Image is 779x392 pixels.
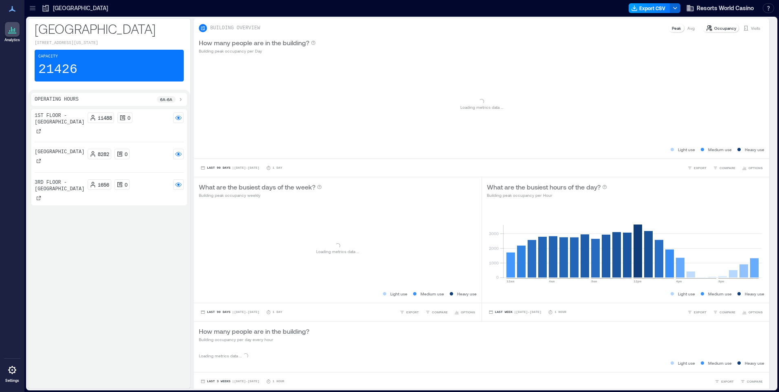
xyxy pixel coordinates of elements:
[678,291,695,297] p: Light use
[199,48,316,54] p: Building peak occupancy per Day
[38,62,77,78] p: 21426
[496,275,498,280] tspan: 0
[2,360,22,385] a: Settings
[461,310,475,315] span: OPTIONS
[748,310,763,315] span: OPTIONS
[745,360,764,366] p: Heavy use
[591,280,597,283] text: 8am
[740,164,764,172] button: OPTIONS
[672,25,681,31] p: Peak
[98,115,112,121] p: 11488
[739,377,764,385] button: COMPARE
[128,115,130,121] p: 0
[35,20,184,37] p: [GEOGRAPHIC_DATA]
[676,280,682,283] text: 4pm
[686,164,708,172] button: EXPORT
[125,181,128,188] p: 0
[98,151,109,157] p: 8282
[35,40,184,46] p: [STREET_ADDRESS][US_STATE]
[487,192,607,198] p: Building peak occupancy per Hour
[199,352,242,359] p: Loading metrics data ...
[678,360,695,366] p: Light use
[199,182,315,192] p: What are the busiest days of the week?
[697,4,754,12] span: Resorts World Casino
[549,280,555,283] text: 4am
[713,377,735,385] button: EXPORT
[506,280,514,283] text: 12am
[35,96,79,103] p: Operating Hours
[316,248,359,255] p: Loading metrics data ...
[720,310,735,315] span: COMPARE
[489,231,498,236] tspan: 3000
[694,310,706,315] span: EXPORT
[721,379,734,384] span: EXPORT
[432,310,448,315] span: COMPARE
[487,182,601,192] p: What are the busiest hours of the day?
[4,37,20,42] p: Analytics
[199,164,261,172] button: Last 90 Days |[DATE]-[DATE]
[35,112,84,126] p: 1st Floor - [GEOGRAPHIC_DATA]
[460,104,503,110] p: Loading metrics data ...
[406,310,419,315] span: EXPORT
[273,379,284,384] p: 1 Hour
[629,3,670,13] button: Export CSV
[740,308,764,316] button: OPTIONS
[53,4,108,12] p: [GEOGRAPHIC_DATA]
[199,377,261,385] button: Last 3 Weeks |[DATE]-[DATE]
[273,310,282,315] p: 1 Day
[748,165,763,170] span: OPTIONS
[5,378,19,383] p: Settings
[210,25,260,31] p: BUILDING OVERVIEW
[199,192,322,198] p: Building peak occupancy weekly
[489,260,498,265] tspan: 1000
[711,164,737,172] button: COMPARE
[684,2,756,15] button: Resorts World Casino
[199,336,309,343] p: Building occupancy per day every hour
[714,25,736,31] p: Occupancy
[273,165,282,170] p: 1 Day
[160,96,172,103] p: 6a - 6a
[686,308,708,316] button: EXPORT
[678,146,695,153] p: Light use
[199,326,309,336] p: How many people are in the building?
[2,20,22,45] a: Analytics
[457,291,477,297] p: Heavy use
[424,308,449,316] button: COMPARE
[199,308,261,316] button: Last 90 Days |[DATE]-[DATE]
[711,308,737,316] button: COMPARE
[634,280,641,283] text: 12pm
[35,179,84,192] p: 3rd Floor - [GEOGRAPHIC_DATA]
[420,291,444,297] p: Medium use
[718,280,724,283] text: 8pm
[708,360,732,366] p: Medium use
[98,181,109,188] p: 1656
[751,25,760,31] p: Visits
[487,308,543,316] button: Last Week |[DATE]-[DATE]
[745,291,764,297] p: Heavy use
[555,310,566,315] p: 1 Hour
[747,379,763,384] span: COMPARE
[694,165,706,170] span: EXPORT
[398,308,420,316] button: EXPORT
[38,53,58,60] p: Capacity
[687,25,695,31] p: Avg
[453,308,477,316] button: OPTIONS
[708,146,732,153] p: Medium use
[708,291,732,297] p: Medium use
[489,246,498,251] tspan: 2000
[390,291,407,297] p: Light use
[35,149,84,155] p: [GEOGRAPHIC_DATA]
[199,38,309,48] p: How many people are in the building?
[720,165,735,170] span: COMPARE
[125,151,128,157] p: 0
[745,146,764,153] p: Heavy use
